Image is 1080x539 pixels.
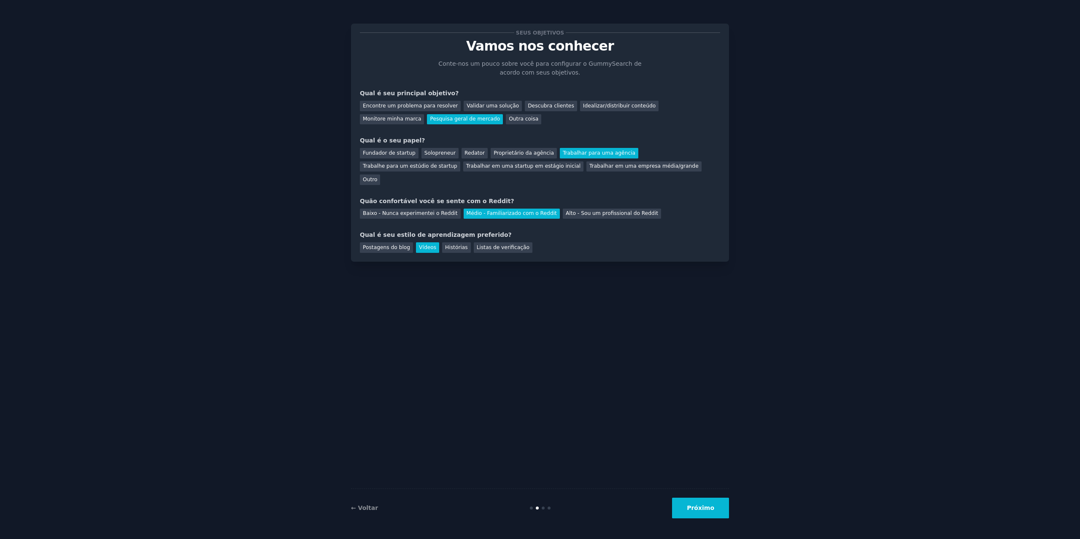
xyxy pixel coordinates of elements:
[467,103,519,109] font: Validar uma solução
[589,163,699,169] font: Trabalhar em uma empresa média/grande
[516,30,564,36] font: Seus objetivos
[687,504,714,511] font: Próximo
[464,150,485,156] font: Redator
[509,116,538,122] font: Outra coisa
[360,198,514,204] font: Quão confortável você se sente com o Reddit?
[563,150,635,156] font: Trabalhar para uma agência
[351,504,378,511] a: ← Voltar
[466,38,614,54] font: Vamos nos conhecer
[424,150,456,156] font: Solopreneur
[363,210,458,216] font: Baixo - Nunca experimentei o Reddit
[363,177,377,182] font: Outro
[477,244,529,250] font: Listas de verificação
[467,210,557,216] font: Médio - Familiarizado com o Reddit
[672,498,729,518] button: Próximo
[363,150,416,156] font: Fundador de startup
[360,231,512,238] font: Qual é seu estilo de aprendizagem preferido?
[430,116,500,122] font: Pesquisa geral de mercado
[583,103,656,109] font: Idealizar/distribuir conteúdo
[363,103,458,109] font: Encontre um problema para resolver
[566,210,658,216] font: Alto - Sou um profissional do Reddit
[363,244,410,250] font: Postagens do blog
[419,244,436,250] font: Vídeos
[494,150,554,156] font: Proprietário da agência
[528,103,574,109] font: Descubra clientes
[363,163,457,169] font: Trabalhe para um estúdio de startup
[466,163,580,169] font: Trabalhar em uma startup em estágio inicial
[438,60,641,76] font: Conte-nos um pouco sobre você para configurar o GummySearch de acordo com seus objetivos.
[360,90,459,97] font: Qual é seu principal objetivo?
[360,137,425,144] font: Qual é o seu papel?
[445,244,468,250] font: Histórias
[363,116,421,122] font: Monitore minha marca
